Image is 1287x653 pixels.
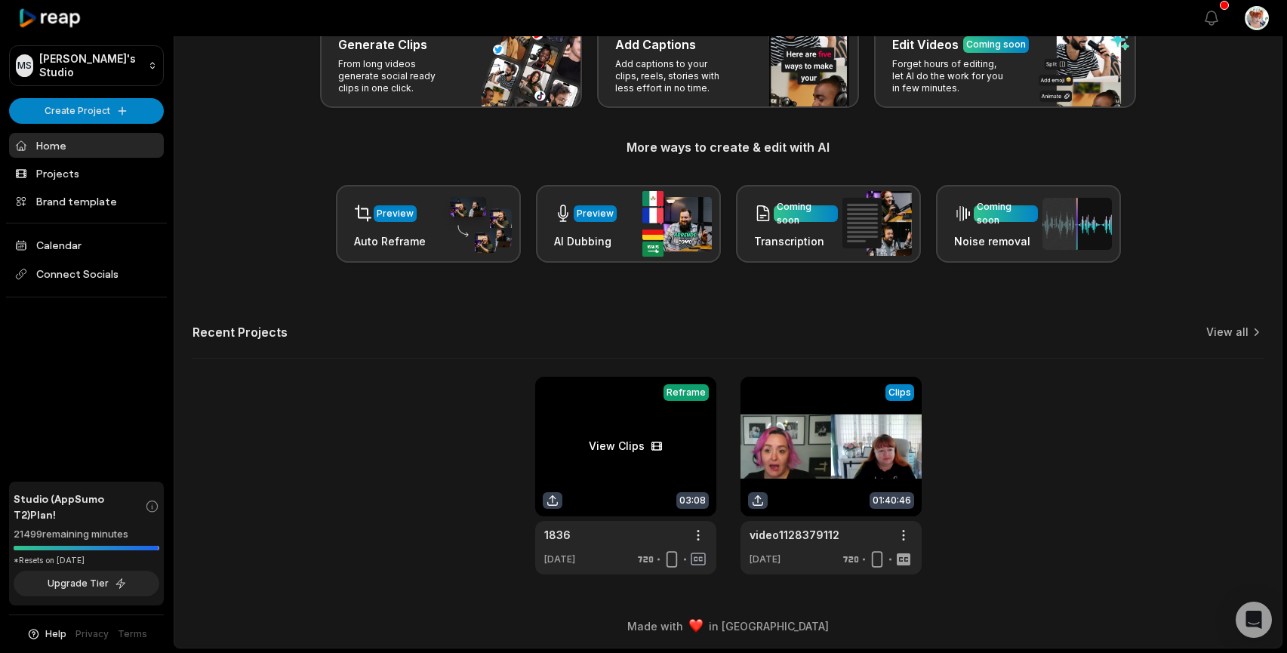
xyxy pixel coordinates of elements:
a: Home [9,133,164,158]
a: Terms [118,627,147,641]
div: Preview [577,207,614,220]
img: transcription.png [842,191,912,256]
h3: Add Captions [615,35,696,54]
button: Create Project [9,98,164,124]
img: ai_dubbing.png [642,191,712,257]
span: Studio (AppSumo T2) Plan! [14,491,145,522]
div: Preview [377,207,414,220]
img: auto_reframe.png [442,195,512,254]
h3: AI Dubbing [554,233,617,249]
a: Privacy [75,627,109,641]
p: Add captions to your clips, reels, stories with less effort in no time. [615,58,732,94]
h3: Transcription [754,233,838,249]
h3: Generate Clips [338,35,427,54]
p: Forget hours of editing, let AI do the work for you in few minutes. [892,58,1009,94]
h2: Recent Projects [192,325,288,340]
div: MS [16,54,33,77]
a: Calendar [9,233,164,257]
span: Help [45,627,66,641]
div: Coming soon [977,200,1035,227]
h3: Auto Reframe [354,233,426,249]
button: Help [26,627,66,641]
p: From long videos generate social ready clips in one click. [338,58,455,94]
a: 1836 [544,527,571,543]
img: heart emoji [689,619,703,633]
div: *Resets on [DATE] [14,555,159,566]
h3: Edit Videos [892,35,959,54]
a: View all [1206,325,1249,340]
span: Connect Socials [9,260,164,288]
p: [PERSON_NAME]'s Studio [39,52,142,79]
div: Coming soon [966,38,1026,51]
a: video1128379112 [750,527,839,543]
div: Open Intercom Messenger [1236,602,1272,638]
a: Brand template [9,189,164,214]
div: Made with in [GEOGRAPHIC_DATA] [188,618,1268,634]
div: 21499 remaining minutes [14,527,159,542]
a: Projects [9,161,164,186]
h3: Noise removal [954,233,1038,249]
div: Coming soon [777,200,835,227]
button: Upgrade Tier [14,571,159,596]
h3: More ways to create & edit with AI [192,138,1264,156]
img: noise_removal.png [1042,198,1112,250]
